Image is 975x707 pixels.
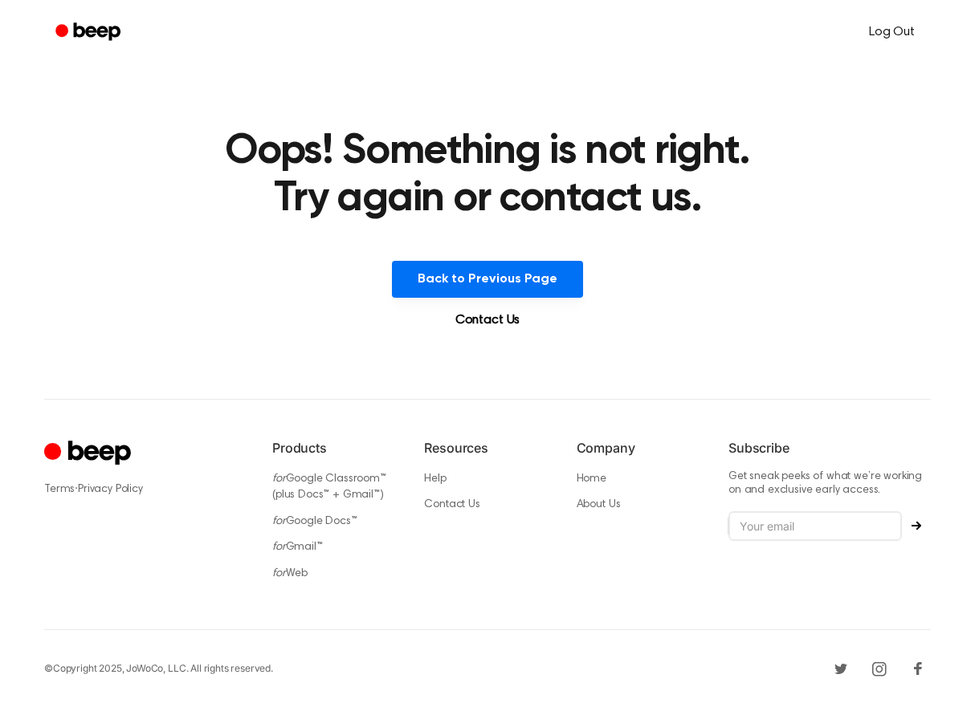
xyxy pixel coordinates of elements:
h6: Products [272,438,398,457]
i: for [272,516,286,527]
div: · [44,481,247,498]
h6: Resources [424,438,550,457]
a: Facebook [905,656,931,681]
a: Terms [44,484,75,495]
p: Get sneak peeks of what we’re working on and exclusive early access. [728,470,931,498]
a: Beep [44,17,135,48]
a: Privacy Policy [78,484,143,495]
h1: Oops! Something is not right. Try again or contact us. [218,128,757,222]
a: Contact Us [424,499,479,510]
a: Home [577,473,606,485]
a: Cruip [44,438,135,469]
h6: Subscribe [728,438,931,457]
i: for [272,473,286,485]
a: forGmail™ [272,542,323,553]
a: forGoogle Classroom™ (plus Docs™ + Gmail™) [272,473,386,502]
a: Twitter [828,656,854,681]
button: Subscribe [902,521,931,530]
i: for [272,542,286,553]
i: for [272,568,286,579]
input: Your email [728,511,902,542]
div: © Copyright 2025, JoWoCo, LLC. All rights reserved. [44,661,273,676]
a: forWeb [272,568,308,579]
h6: Company [577,438,703,457]
a: forGoogle Docs™ [272,516,357,527]
a: Log Out [853,13,931,51]
a: Contact Us [436,311,539,330]
a: Instagram [867,656,892,681]
button: Back to Previous Page [392,261,583,298]
a: About Us [577,499,621,510]
a: Help [424,473,446,485]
